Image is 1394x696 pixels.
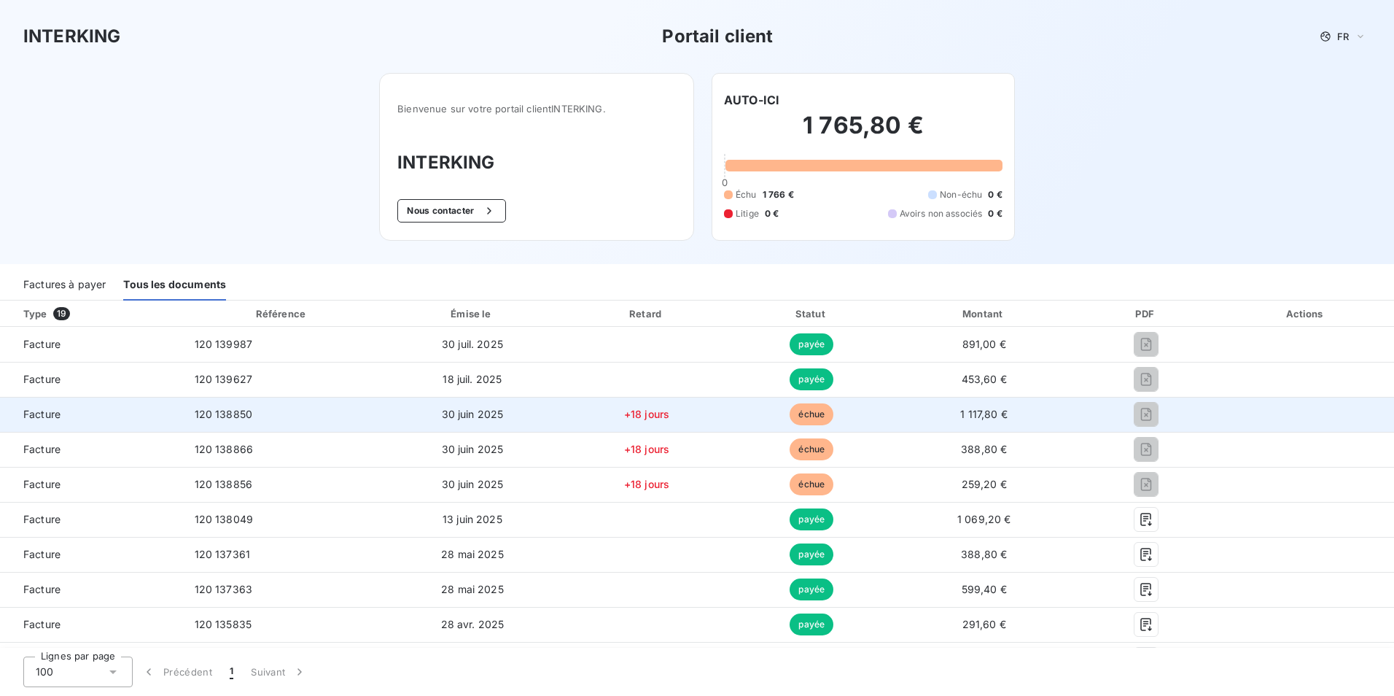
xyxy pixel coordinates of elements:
span: 259,20 € [962,478,1007,490]
span: 30 juin 2025 [442,478,504,490]
span: payée [790,579,833,600]
span: 891,00 € [962,338,1006,350]
span: 120 138866 [195,443,254,455]
div: PDF [1078,306,1215,321]
span: 120 139627 [195,373,253,385]
span: 1 [230,665,233,679]
span: Litige [736,207,759,220]
span: payée [790,509,833,530]
div: Type [15,306,180,321]
span: 28 avr. 2025 [441,618,505,630]
span: échue [790,403,833,425]
span: 1 069,20 € [957,513,1011,525]
button: Nous contacter [397,199,505,223]
span: +18 jours [624,443,669,455]
span: 30 juin 2025 [442,408,504,420]
span: 13 juin 2025 [443,513,502,525]
span: 388,80 € [961,443,1007,455]
span: payée [790,333,833,355]
span: FR [1337,31,1349,42]
button: 1 [221,657,242,687]
span: 0 € [988,207,1002,220]
span: Facture [12,617,171,632]
span: 1 117,80 € [960,408,1008,420]
h6: AUTO-ICI [724,91,779,109]
span: Échu [736,188,757,201]
span: 120 138856 [195,478,253,490]
span: 453,60 € [962,373,1007,385]
span: 120 135835 [195,618,252,630]
span: Facture [12,582,171,597]
span: 0 € [765,207,779,220]
span: échue [790,473,833,495]
h3: INTERKING [23,23,120,50]
span: 30 juil. 2025 [442,338,503,350]
span: 120 139987 [195,338,253,350]
span: 599,40 € [962,583,1007,595]
div: Statut [733,306,891,321]
span: payée [790,368,833,390]
div: Tous les documents [123,270,226,301]
button: Suivant [242,657,316,687]
span: Facture [12,407,171,422]
span: 28 mai 2025 [441,548,504,560]
div: Actions [1220,306,1391,321]
span: +18 jours [624,478,669,490]
span: 120 138850 [195,408,253,420]
span: 120 137361 [195,548,251,560]
span: +18 jours [624,408,669,420]
button: Précédent [133,657,221,687]
span: 388,80 € [961,548,1007,560]
div: Émise le [384,306,560,321]
span: payée [790,614,833,635]
span: Avoirs non associés [900,207,983,220]
span: 0 [722,177,728,188]
div: Factures à payer [23,270,106,301]
span: 0 € [988,188,1002,201]
span: Facture [12,547,171,562]
span: 100 [36,665,53,679]
span: 28 mai 2025 [441,583,504,595]
div: Montant [896,306,1072,321]
h2: 1 765,80 € [724,111,1002,155]
div: Référence [256,308,305,320]
span: Non-échu [940,188,982,201]
span: 1 766 € [763,188,794,201]
span: 18 juil. 2025 [443,373,502,385]
span: 30 juin 2025 [442,443,504,455]
span: 291,60 € [962,618,1006,630]
span: Facture [12,512,171,527]
h3: Portail client [662,23,773,50]
span: Facture [12,477,171,492]
span: échue [790,438,833,460]
span: Facture [12,442,171,457]
span: 120 137363 [195,583,253,595]
span: payée [790,544,833,565]
span: Facture [12,337,171,352]
span: Facture [12,372,171,387]
div: Retard [566,306,728,321]
span: Bienvenue sur votre portail client INTERKING . [397,103,676,115]
span: 19 [53,307,70,320]
h3: INTERKING [397,150,676,176]
span: 120 138049 [195,513,254,525]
